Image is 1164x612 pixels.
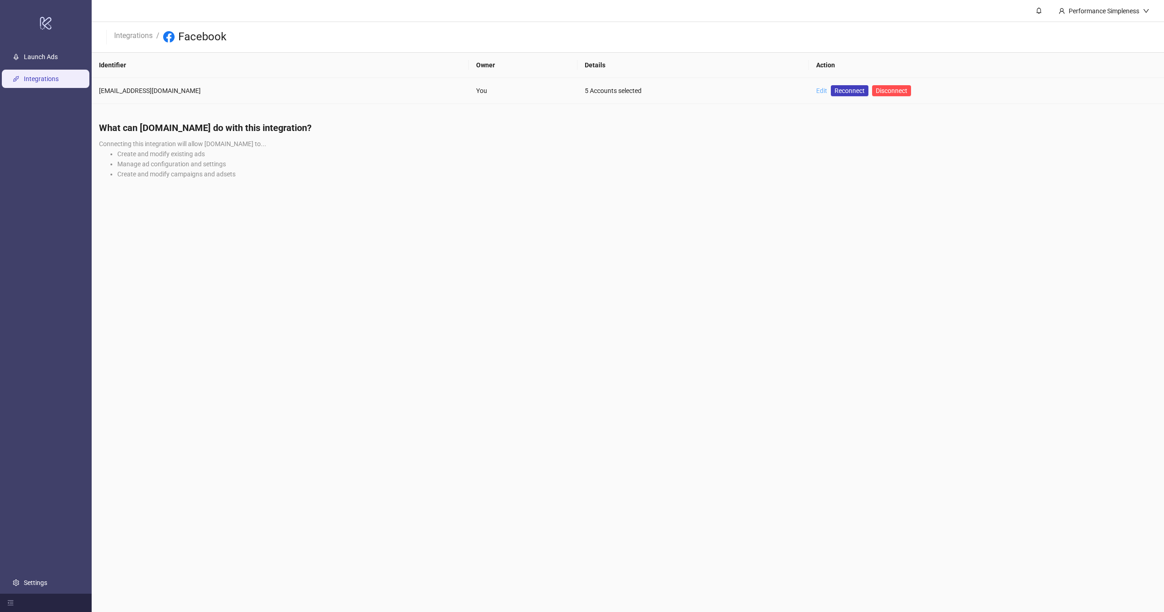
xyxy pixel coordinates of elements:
span: bell [1036,7,1042,14]
span: Disconnect [876,87,907,94]
a: Integrations [24,75,59,82]
a: Launch Ads [24,53,58,60]
div: Performance Simpleness [1065,6,1143,16]
li: Manage ad configuration and settings [117,159,1157,169]
li: Create and modify campaigns and adsets [117,169,1157,179]
th: Identifier [92,53,469,78]
th: Details [577,53,809,78]
th: Action [809,53,1164,78]
div: 5 Accounts selected [585,86,802,96]
button: Disconnect [872,85,911,96]
span: down [1143,8,1149,14]
li: Create and modify existing ads [117,149,1157,159]
a: Edit [816,87,827,94]
span: Connecting this integration will allow [DOMAIN_NAME] to... [99,140,266,148]
span: Reconnect [835,86,865,96]
span: menu-fold [7,600,14,606]
div: You [476,86,570,96]
a: Reconnect [831,85,868,96]
span: user [1059,8,1065,14]
h3: Facebook [178,30,226,44]
a: Settings [24,579,47,586]
h4: What can [DOMAIN_NAME] do with this integration? [99,121,1157,134]
a: Integrations [112,30,154,40]
th: Owner [469,53,577,78]
li: / [156,30,159,44]
div: [EMAIL_ADDRESS][DOMAIN_NAME] [99,86,461,96]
